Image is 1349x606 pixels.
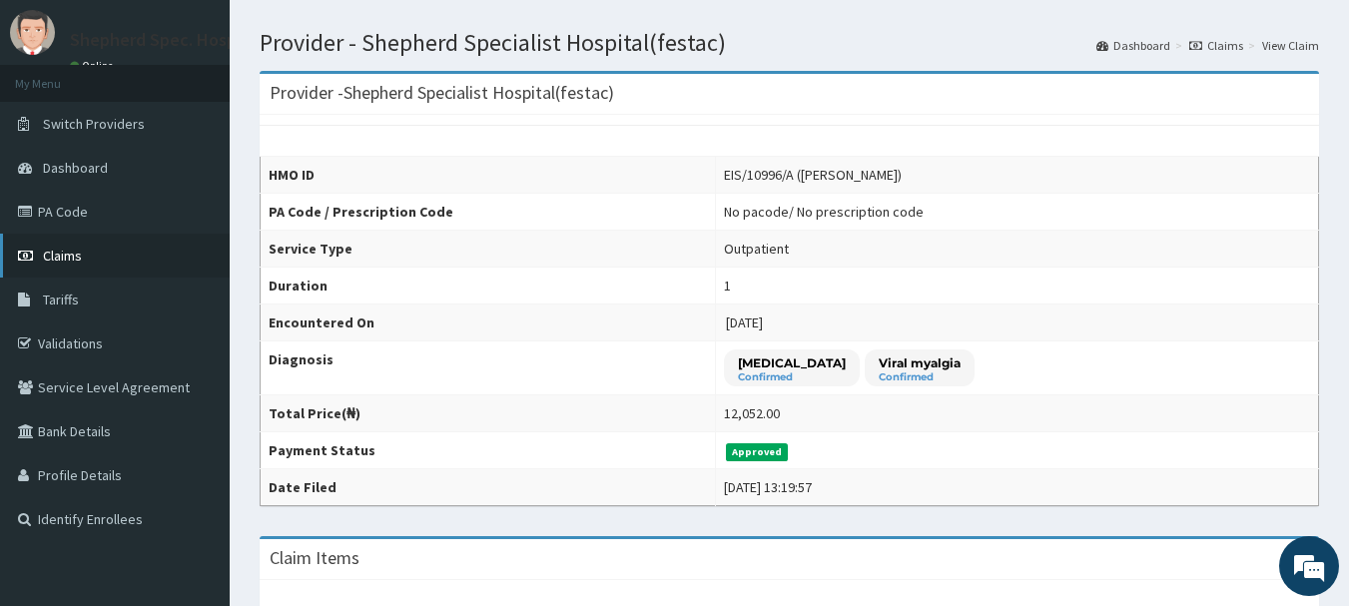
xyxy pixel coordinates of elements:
th: Encountered On [261,304,716,341]
a: Dashboard [1096,37,1170,54]
div: [DATE] 13:19:57 [724,477,812,497]
th: PA Code / Prescription Code [261,194,716,231]
h1: Provider - Shepherd Specialist Hospital(festac) [260,30,1319,56]
div: EIS/10996/A ([PERSON_NAME]) [724,165,902,185]
span: Switch Providers [43,115,145,133]
a: Claims [1189,37,1243,54]
th: Payment Status [261,432,716,469]
span: Approved [726,443,789,461]
small: Confirmed [738,372,846,382]
th: Duration [261,268,716,304]
h3: Claim Items [270,549,359,567]
div: No pacode / No prescription code [724,202,924,222]
span: [DATE] [726,313,763,331]
div: Outpatient [724,239,789,259]
p: [MEDICAL_DATA] [738,354,846,371]
img: User Image [10,10,55,55]
th: Service Type [261,231,716,268]
div: 1 [724,276,731,296]
div: 12,052.00 [724,403,780,423]
a: View Claim [1262,37,1319,54]
th: Total Price(₦) [261,395,716,432]
th: HMO ID [261,157,716,194]
p: Viral myalgia [879,354,961,371]
h3: Provider - Shepherd Specialist Hospital(festac) [270,84,614,102]
th: Date Filed [261,469,716,506]
small: Confirmed [879,372,961,382]
span: Tariffs [43,291,79,308]
a: Online [70,59,118,73]
p: Shepherd Spec. Hosp. [70,31,241,49]
span: Dashboard [43,159,108,177]
span: Claims [43,247,82,265]
th: Diagnosis [261,341,716,395]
